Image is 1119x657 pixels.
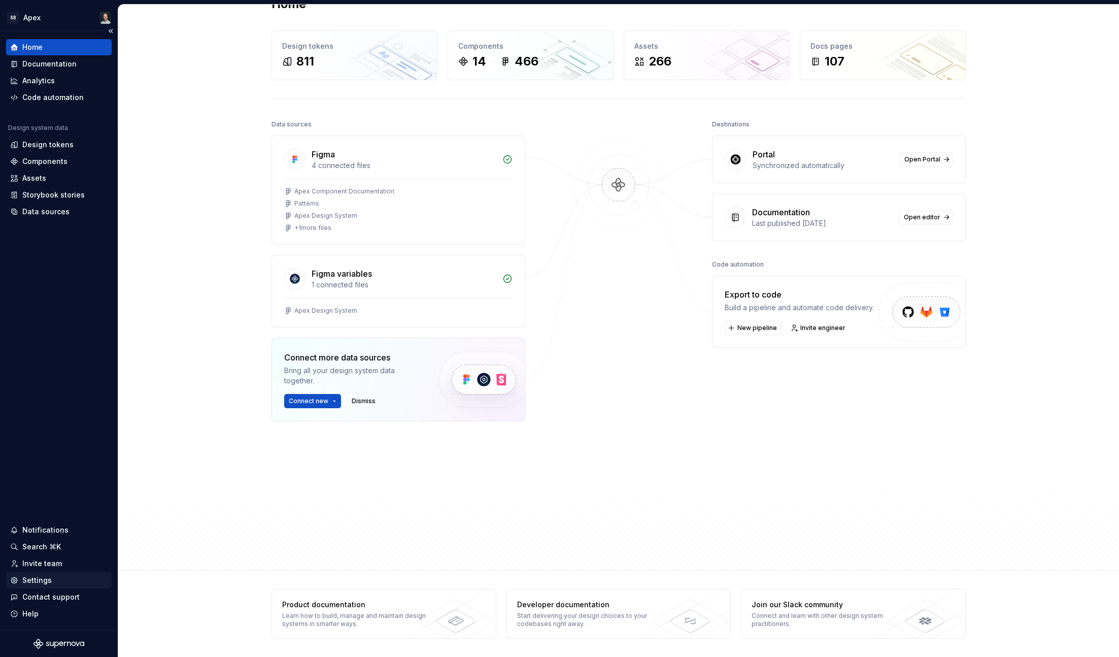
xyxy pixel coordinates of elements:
a: Components [6,153,112,170]
a: Figma4 connected filesApex Component DocumentationPatternsApex Design System+1more files [272,136,525,245]
div: Notifications [22,525,69,535]
div: SB [7,12,19,24]
div: Last published [DATE] [752,218,893,228]
div: Synchronized automatically [753,160,894,171]
div: Join our Slack community [752,600,899,610]
span: New pipeline [737,324,777,332]
a: Analytics [6,73,112,89]
div: Connect more data sources [284,351,421,364]
div: Figma variables [312,268,372,280]
div: Apex [23,13,41,23]
button: Collapse sidebar [104,24,118,38]
a: Components14466 [448,30,614,80]
button: New pipeline [725,321,782,335]
div: Docs pages [810,41,955,51]
span: Open editor [904,213,940,221]
span: Invite engineer [800,324,845,332]
a: Settings [6,572,112,588]
a: Docs pages107 [800,30,966,80]
div: Apex Design System [294,307,357,315]
div: Destinations [712,117,750,132]
a: Data sources [6,204,112,220]
div: 107 [825,53,844,70]
div: Code automation [712,257,764,272]
div: Documentation [22,59,77,69]
div: Figma [312,148,335,160]
img: Niklas Quitzau [99,12,112,24]
div: Design tokens [282,41,427,51]
div: Code automation [22,92,84,103]
div: 1 connected files [312,280,496,290]
a: Product documentationLearn how to build, manage and maintain design systems in smarter ways. [272,589,496,639]
a: Invite team [6,555,112,572]
div: Start delivering your design choices to your codebases right away. [517,612,665,628]
div: Connect and learn with other design system practitioners. [752,612,899,628]
a: Design tokens [6,137,112,153]
div: Patterns [294,200,319,208]
a: Code automation [6,89,112,106]
a: Home [6,39,112,55]
div: Home [22,42,43,52]
a: Developer documentationStart delivering your design choices to your codebases right away. [506,589,731,639]
div: Data sources [22,207,70,217]
div: 466 [515,53,538,70]
span: Dismiss [352,397,376,405]
div: 4 connected files [312,160,496,171]
div: Components [22,156,67,167]
div: Developer documentation [517,600,665,610]
div: Design tokens [22,140,74,150]
div: Product documentation [282,600,430,610]
button: Dismiss [347,394,380,408]
div: Analytics [22,76,55,86]
a: Join our Slack communityConnect and learn with other design system practitioners. [741,589,966,639]
a: Assets [6,170,112,186]
div: + 1 more files [294,224,331,232]
div: Settings [22,575,52,585]
div: Build a pipeline and automate code delivery. [725,303,874,313]
a: Storybook stories [6,187,112,203]
div: Assets [22,173,46,183]
button: SBApexNiklas Quitzau [2,7,116,28]
a: Invite engineer [788,321,850,335]
div: Invite team [22,559,62,569]
span: Connect new [289,397,328,405]
a: Design tokens811 [272,30,437,80]
div: Search ⌘K [22,542,61,552]
div: Assets [634,41,779,51]
a: Open editor [899,210,953,224]
div: Components [458,41,603,51]
a: Documentation [6,56,112,72]
div: Help [22,609,39,619]
div: Design system data [8,124,68,132]
button: Help [6,606,112,622]
div: Documentation [752,206,810,218]
div: Learn how to build, manage and maintain design systems in smarter ways. [282,612,430,628]
div: Portal [753,148,775,160]
button: Search ⌘K [6,539,112,555]
span: Open Portal [904,155,940,163]
a: Assets266 [624,30,790,80]
div: Bring all your design system data together. [284,366,421,386]
button: Connect new [284,394,341,408]
svg: Supernova Logo [33,639,84,649]
div: 811 [296,53,314,70]
div: Apex Component Documentation [294,187,394,195]
div: Data sources [272,117,312,132]
div: Export to code [725,288,874,301]
button: Contact support [6,589,112,605]
div: Contact support [22,592,80,602]
button: Notifications [6,522,112,538]
div: Storybook stories [22,190,85,200]
div: 266 [649,53,671,70]
div: 14 [472,53,486,70]
a: Figma variables1 connected filesApex Design System [272,255,525,327]
div: Apex Design System [294,212,357,220]
a: Open Portal [900,152,953,167]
